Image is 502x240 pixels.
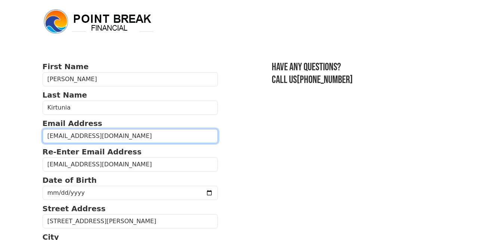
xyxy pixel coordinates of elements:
strong: Email Address [43,119,102,128]
h3: Have any questions? [272,61,459,74]
strong: Date of Birth [43,176,97,185]
strong: Last Name [43,90,87,99]
input: First Name [43,72,218,86]
h3: Call us [272,74,459,86]
strong: First Name [43,62,89,71]
strong: Re-Enter Email Address [43,147,142,156]
input: Re-Enter Email Address [43,157,218,172]
input: Last Name [43,101,218,115]
strong: Street Address [43,204,106,213]
a: [PHONE_NUMBER] [297,74,353,86]
img: logo.png [43,8,155,35]
input: Street Address [43,214,218,228]
input: Email Address [43,129,218,143]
